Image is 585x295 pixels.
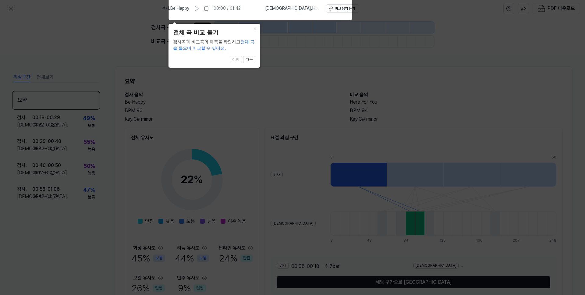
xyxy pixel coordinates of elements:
button: 비교 음악 듣기 [326,4,359,13]
header: 전체 곡 비교 듣기 [173,28,255,37]
div: 검사곡과 비교곡의 제목을 확인하고 [173,39,255,52]
div: 비교 음악 듣기 [335,6,355,11]
span: 검사 . Be Happy [162,5,189,12]
span: [DEMOGRAPHIC_DATA] . Here For You [265,5,319,12]
span: 전체 곡을 들으며 비교할 수 있어요. [173,39,255,51]
button: 다음 [243,56,255,63]
button: Close [250,24,260,32]
div: 00:00 / 01:42 [214,5,241,12]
